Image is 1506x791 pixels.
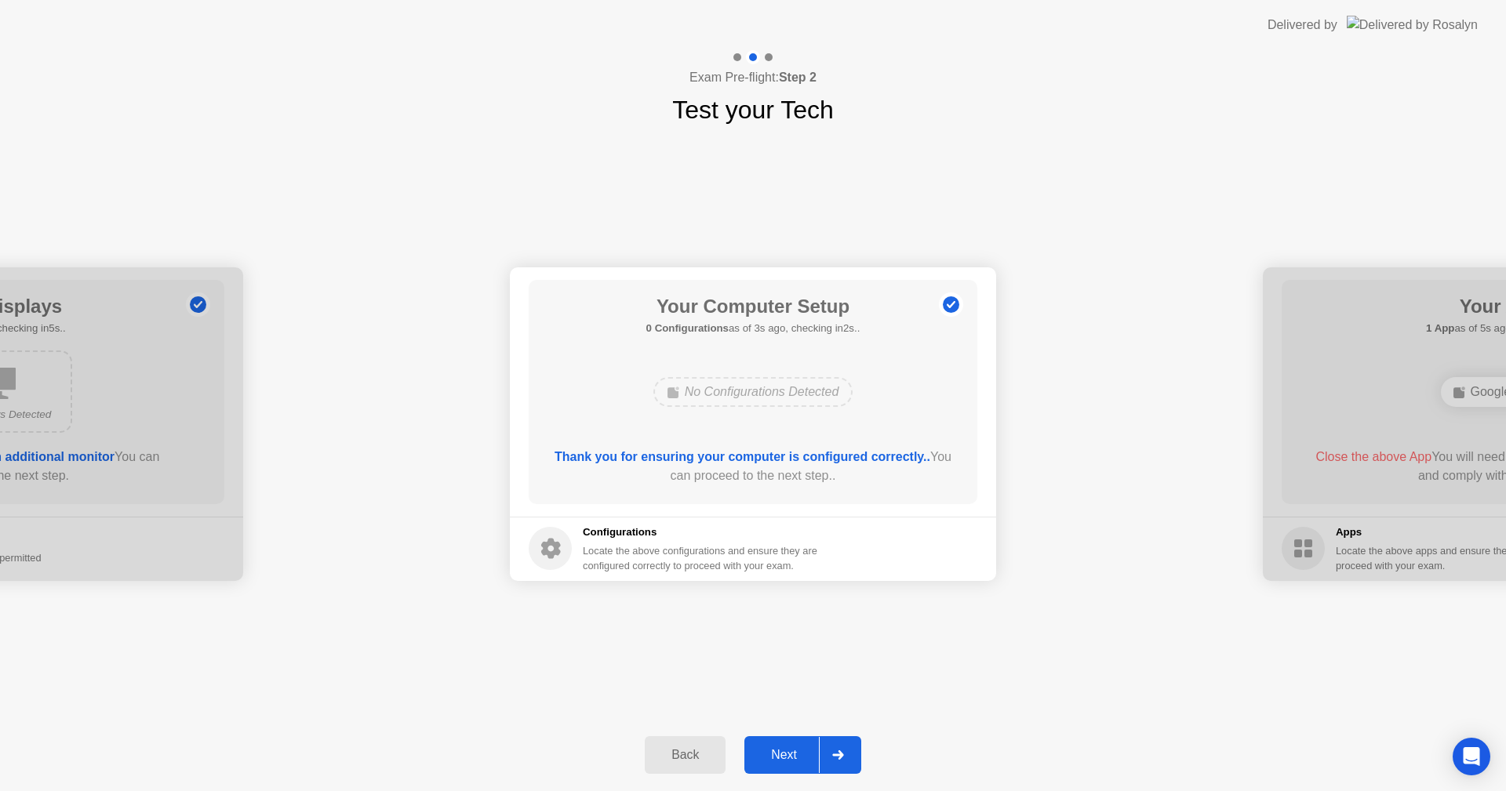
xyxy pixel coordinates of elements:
div: Next [749,748,819,762]
h1: Your Computer Setup [646,292,860,321]
h4: Exam Pre-flight: [689,68,817,87]
button: Next [744,736,861,774]
button: Back [645,736,726,774]
b: Step 2 [779,71,817,84]
div: Delivered by [1268,16,1337,34]
div: You can proceed to the next step.. [551,448,955,485]
img: Delivered by Rosalyn [1347,16,1478,34]
b: Thank you for ensuring your computer is configured correctly.. [555,450,930,463]
div: No Configurations Detected [653,377,853,407]
h5: as of 3s ago, checking in2s.. [646,321,860,336]
div: Open Intercom Messenger [1453,738,1490,775]
div: Locate the above configurations and ensure they are configured correctly to proceed with your exam. [583,543,820,573]
h1: Test your Tech [672,91,834,129]
div: Back [649,748,721,762]
h5: Configurations [583,524,820,540]
b: 0 Configurations [646,322,729,334]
